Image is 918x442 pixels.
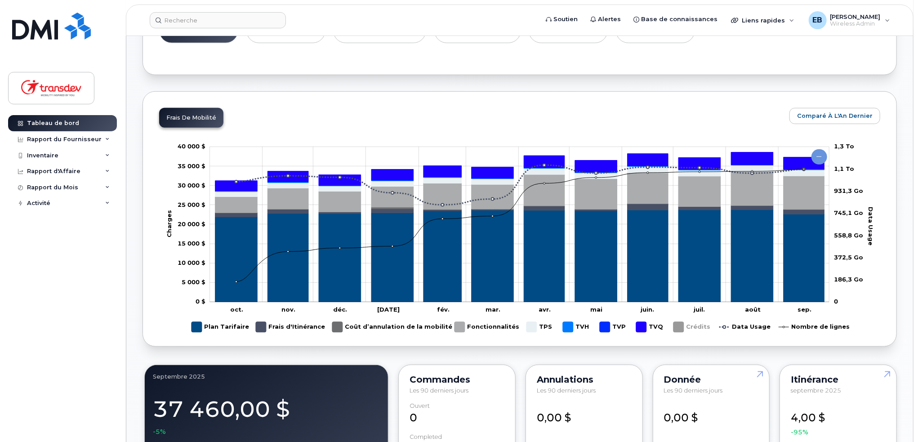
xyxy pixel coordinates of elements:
tspan: 30 000 $ [178,182,205,189]
div: Itinérance [791,376,886,383]
a: Base de connaissances [627,10,724,28]
a: Alertes [584,10,627,28]
tspan: 1,3 To [834,143,854,150]
div: 37 460,00 $ [153,391,380,436]
g: Coût d’annulation de la mobilité [332,318,452,336]
g: TVQ [215,152,824,191]
tspan: déc. [333,306,347,313]
span: Liens rapides [742,17,785,24]
tspan: [DATE] [377,306,400,313]
g: Plan Tarifaire [215,210,824,302]
div: Donnée [664,376,759,383]
tspan: août [745,306,761,313]
tspan: 372,5 Go [834,254,863,261]
div: septembre 2025 [153,373,380,380]
div: Liens rapides [725,11,801,29]
div: 0 [410,402,504,426]
g: Fonctionnalités [455,318,519,336]
g: 0 $ [178,182,205,189]
g: Frais d'Itinérance [256,318,325,336]
span: Alertes [598,15,621,24]
tspan: fév. [437,306,449,313]
tspan: oct. [230,306,243,313]
span: Base de connaissances [641,15,717,24]
tspan: Data Usage [867,207,874,246]
span: Les 90 derniers jours [664,387,723,394]
tspan: 745,1 Go [834,209,863,216]
tspan: nov. [281,306,295,313]
tspan: 0 [834,298,838,305]
g: Fonctionnalités [215,172,824,213]
span: -5% [153,427,166,436]
tspan: 186,3 Go [834,276,863,283]
g: 0 $ [182,278,205,286]
span: [PERSON_NAME] [830,13,881,20]
g: TPS [215,165,824,197]
span: Comparé à l'An Dernier [797,112,873,120]
g: 0 $ [178,240,205,247]
div: 0,00 $ [537,402,632,426]
g: Graphique [165,143,878,335]
input: Recherche [150,12,286,28]
tspan: mar. [486,306,500,313]
span: septembre 2025 [791,387,841,394]
button: Comparé à l'An Dernier [789,108,880,124]
tspan: 25 000 $ [178,201,205,208]
tspan: 558,8 Go [834,232,863,239]
tspan: 35 000 $ [178,162,205,170]
div: Annulations [537,376,632,383]
g: 0 $ [178,259,205,266]
tspan: Charges [165,210,172,237]
g: TVQ [636,318,664,336]
g: TVH [563,318,591,336]
div: completed [410,433,442,440]
tspan: 931,3 Go [834,187,863,194]
tspan: juil. [693,306,705,313]
g: 0 $ [178,220,205,228]
tspan: avr. [539,306,551,313]
g: Plan Tarifaire [192,318,249,336]
g: 0 $ [178,162,205,170]
g: Data Usage [719,318,771,336]
tspan: sep. [798,306,811,313]
tspan: mai [590,306,602,313]
a: Soutien [539,10,584,28]
span: EB [813,15,823,26]
g: TPS [526,318,554,336]
tspan: 0 $ [196,298,205,305]
tspan: 15 000 $ [178,240,205,247]
div: Commandes [410,376,504,383]
g: TVH [215,165,824,192]
span: Les 90 derniers jours [537,387,596,394]
g: TVP [600,318,627,336]
span: -95% [791,428,808,437]
tspan: 10 000 $ [178,259,205,266]
div: Ouvert [410,402,430,409]
tspan: juin. [640,306,654,313]
tspan: 20 000 $ [178,220,205,228]
span: Wireless Admin [830,20,881,27]
span: Soutien [553,15,578,24]
div: Ella Bernier [802,11,896,29]
g: 0 $ [178,201,205,208]
g: Crédits [673,318,710,336]
div: 4,00 $ [791,402,886,437]
g: Frais d'Itinérance [215,204,824,217]
tspan: 5 000 $ [182,278,205,286]
g: Nombre de lignes [779,318,850,336]
tspan: 1,1 To [834,165,854,172]
span: Les 90 derniers jours [410,387,468,394]
g: 0 $ [178,143,205,150]
tspan: 40 000 $ [178,143,205,150]
div: 0,00 $ [664,402,759,426]
g: Légende [192,318,850,336]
